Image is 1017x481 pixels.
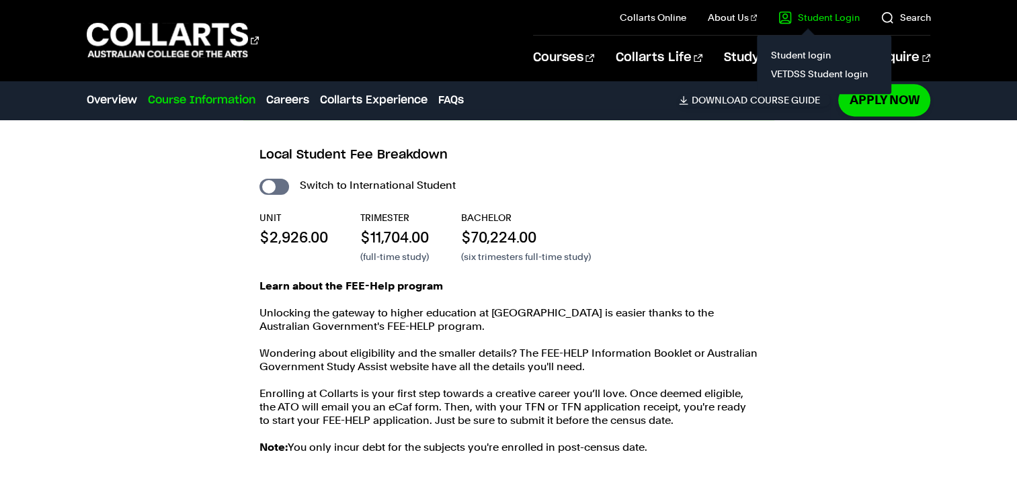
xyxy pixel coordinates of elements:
div: Go to homepage [87,21,259,59]
strong: Learn about the FEE-Help program [259,279,443,292]
a: FAQs [438,92,464,108]
p: $2,926.00 [259,227,328,247]
p: BACHELOR [461,211,591,224]
p: $11,704.00 [360,227,429,247]
a: DownloadCourse Guide [679,94,830,106]
a: Enquire [872,36,930,80]
a: Collarts Online [620,11,686,24]
a: VETDSS Student login [768,64,881,83]
a: Courses [533,36,594,80]
h3: Local Student Fee Breakdown [259,146,758,164]
strong: Note: [259,441,288,453]
p: (full-time study) [360,250,429,263]
p: (six trimesters full-time study) [461,250,591,263]
a: Overview [87,92,137,108]
label: Switch to International Student [300,176,456,195]
p: Unlocking the gateway to higher education at [GEOGRAPHIC_DATA] is easier thanks to the Australian... [259,306,758,333]
a: About Us [708,11,758,24]
a: Careers [266,92,309,108]
a: Search [881,11,930,24]
a: Study Information [724,36,850,80]
a: Student login [768,46,881,64]
a: Apply Now [838,84,930,116]
a: Student Login [778,11,859,24]
p: UNIT [259,211,328,224]
p: Wondering about eligibility and the smaller details? The FEE-HELP Information Booklet or Australi... [259,347,758,374]
a: Course Information [148,92,255,108]
a: Collarts Experience [320,92,428,108]
p: You only incur debt for the subjects you're enrolled in post-census date. [259,441,758,454]
div: Fees & Scholarships [243,121,774,481]
p: TRIMESTER [360,211,429,224]
p: $70,224.00 [461,227,591,247]
p: Enrolling at Collarts is your first step towards a creative career you’ll love. Once deemed eligi... [259,387,758,427]
a: Collarts Life [616,36,702,80]
span: Download [691,94,747,106]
